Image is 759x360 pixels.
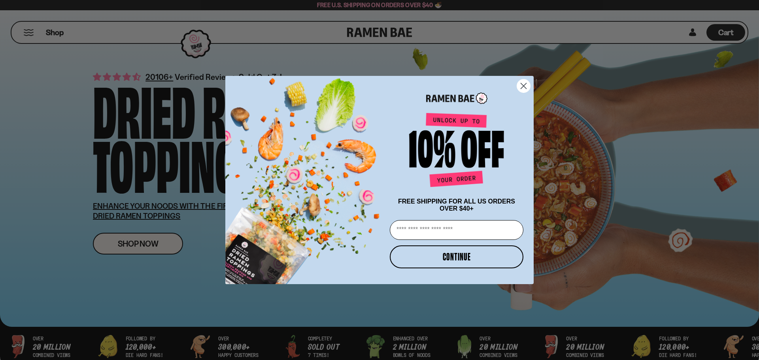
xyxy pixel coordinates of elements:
button: CONTINUE [390,245,523,268]
img: ce7035ce-2e49-461c-ae4b-8ade7372f32c.png [225,69,387,284]
span: FREE SHIPPING FOR ALL US ORDERS OVER $40+ [398,198,515,212]
img: Unlock up to 10% off [407,113,506,190]
img: Ramen Bae Logo [426,92,487,105]
button: Close dialog [517,79,531,93]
